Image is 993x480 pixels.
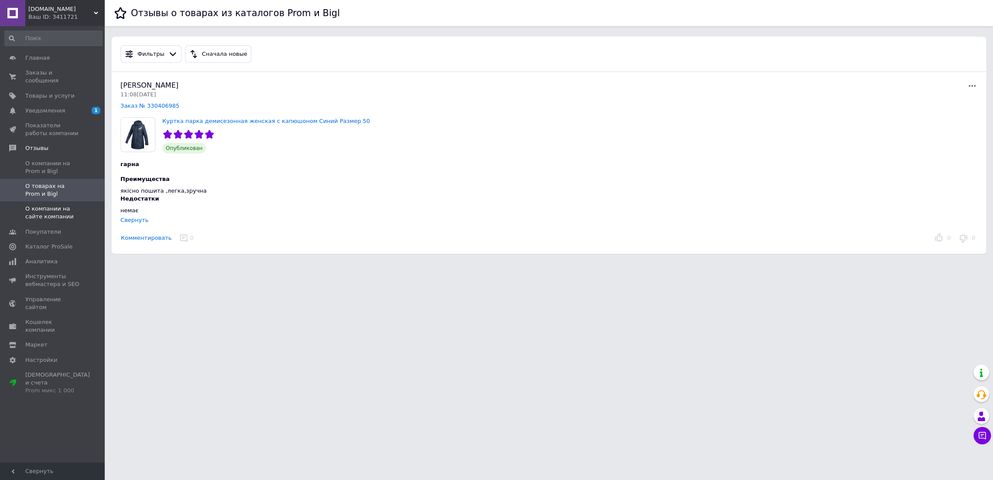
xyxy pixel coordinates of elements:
span: Опубликован [162,143,206,153]
span: О товарах на Prom и Bigl [25,182,81,198]
span: Управление сайтом [25,296,81,311]
span: Товары и услуги [25,92,75,100]
span: Показатели работы компании [25,122,81,137]
button: Сначала новые [185,45,251,63]
button: Комментировать [120,234,172,243]
button: Чат с покупателем [973,427,991,444]
div: якісно пошита ,легка,зручна [120,187,687,195]
div: Prom микс 1 000 [25,387,90,395]
span: Аналитика [25,258,58,266]
img: Куртка парка демисезонная женская с капюшоном Синий Размер 50 [121,118,155,152]
input: Поиск [4,31,103,46]
button: Фильтры [120,45,181,63]
span: [DEMOGRAPHIC_DATA] и счета [25,371,90,395]
span: О компании на Prom и Bigl [25,160,81,175]
h1: Отзывы о товарах из каталогов Prom и Bigl [131,8,340,18]
span: Преимущества [120,176,170,182]
span: Покупатели [25,228,61,236]
div: Свернуть [120,217,148,223]
a: Заказ № 330406985 [120,102,179,109]
span: Каталог ProSale [25,243,72,251]
span: Недостатки [120,195,159,202]
span: О компании на сайте компании [25,205,81,221]
span: Заказы и сообщения [25,69,81,85]
span: Главная [25,54,50,62]
span: гарна [120,161,139,167]
a: Куртка парка демисезонная женская с капюшоном Синий Размер 50 [162,118,370,124]
span: Отзывы [25,144,48,152]
span: Уведомления [25,107,65,115]
span: Инструменты вебмастера и SEO [25,272,81,288]
span: Кошелек компании [25,318,81,334]
span: 11:08[DATE] [120,91,156,98]
div: Сначала новые [200,50,249,59]
span: Маркет [25,341,48,349]
div: Ваш ID: 3411721 [28,13,105,21]
span: [PERSON_NAME] [120,81,178,89]
span: 1 [92,107,100,114]
span: kurtki.top [28,5,94,13]
div: немає [120,207,687,214]
div: Фильтры [136,50,166,59]
span: Настройки [25,356,57,364]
